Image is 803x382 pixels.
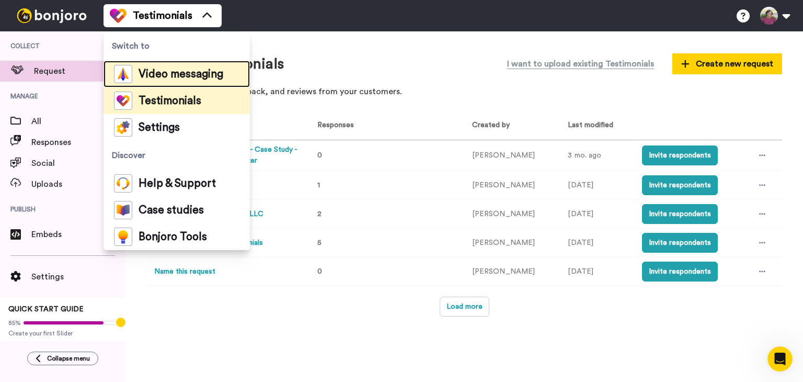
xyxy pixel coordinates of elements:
[464,229,560,257] td: [PERSON_NAME]
[560,200,634,229] td: [DATE]
[31,271,125,283] span: Settings
[31,136,125,149] span: Responses
[464,257,560,286] td: [PERSON_NAME]
[104,197,250,223] a: Case studies
[110,7,127,24] img: tm-color.svg
[139,122,180,133] span: Settings
[146,86,782,98] p: Gather testimonials, feedback, and reviews from your customers.
[642,145,718,165] button: Invite respondents
[34,65,125,77] span: Request
[104,87,250,114] a: Testimonials
[31,178,125,190] span: Uploads
[104,61,112,69] img: tab_keywords_by_traffic_grey.svg
[31,115,125,128] span: All
[8,306,84,313] span: QUICK START GUIDE
[133,8,192,23] span: Testimonials
[29,17,51,25] div: v 4.0.25
[313,121,354,129] span: Responses
[104,223,250,250] a: Bonjoro Tools
[317,210,322,218] span: 2
[31,157,125,170] span: Social
[154,266,215,277] button: Name this request
[104,31,250,61] span: Switch to
[681,58,773,70] span: Create new request
[104,114,250,141] a: Settings
[139,205,204,216] span: Case studies
[27,27,115,36] div: Domain: [DOMAIN_NAME]
[114,118,132,137] img: settings-colored.svg
[464,171,560,200] td: [PERSON_NAME]
[464,111,560,140] th: Created by
[642,175,718,195] button: Invite respondents
[28,61,37,69] img: tab_domain_overview_orange.svg
[317,268,322,275] span: 0
[8,329,117,338] span: Create your first Slider
[560,171,634,200] td: [DATE]
[17,27,25,36] img: website_grey.svg
[17,17,25,25] img: logo_orange.svg
[13,8,91,23] img: bj-logo-header-white.svg
[317,152,322,159] span: 0
[317,239,322,246] span: 5
[642,233,718,253] button: Invite respondents
[139,178,216,189] span: Help & Support
[47,354,90,363] span: Collapse menu
[317,182,320,189] span: 1
[560,257,634,286] td: [DATE]
[560,111,634,140] th: Last modified
[27,352,98,365] button: Collapse menu
[116,318,125,327] div: Tooltip anchor
[464,140,560,171] td: [PERSON_NAME]
[139,96,201,106] span: Testimonials
[507,58,654,70] span: I want to upload existing Testimonials
[146,56,284,72] h1: Request testimonials
[114,92,132,110] img: tm-color.svg
[116,62,176,69] div: Keywords by Traffic
[114,228,132,246] img: bj-tools-colored.svg
[767,346,793,372] iframe: Intercom live chat
[8,319,21,327] span: 85%
[139,69,223,80] span: Video messaging
[139,232,207,242] span: Bonjoro Tools
[114,174,132,193] img: help-and-support-colored.svg
[31,228,125,241] span: Embeds
[464,200,560,229] td: [PERSON_NAME]
[642,204,718,224] button: Invite respondents
[440,297,489,317] button: Load more
[672,53,782,74] button: Create new request
[114,65,132,83] img: vm-color.svg
[114,201,132,219] img: case-study-colored.svg
[560,229,634,257] td: [DATE]
[104,170,250,197] a: Help & Support
[642,262,718,282] button: Invite respondents
[104,141,250,170] span: Discover
[560,140,634,171] td: 3 mo. ago
[40,62,94,69] div: Domain Overview
[499,52,662,75] button: I want to upload existing Testimonials
[104,61,250,87] a: Video messaging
